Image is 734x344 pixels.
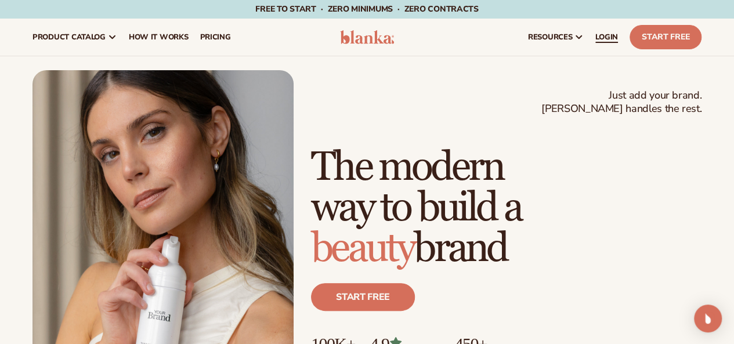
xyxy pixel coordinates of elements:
[194,19,236,56] a: pricing
[311,283,415,311] a: Start free
[340,30,395,44] img: logo
[595,32,618,42] span: LOGIN
[630,25,702,49] a: Start Free
[590,19,624,56] a: LOGIN
[541,89,702,116] span: Just add your brand. [PERSON_NAME] handles the rest.
[123,19,194,56] a: How It Works
[311,224,414,273] span: beauty
[200,32,230,42] span: pricing
[27,19,123,56] a: product catalog
[522,19,590,56] a: resources
[311,147,702,269] h1: The modern way to build a brand
[129,32,189,42] span: How It Works
[32,32,106,42] span: product catalog
[528,32,572,42] span: resources
[255,3,478,15] span: Free to start · ZERO minimums · ZERO contracts
[694,305,722,332] div: Open Intercom Messenger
